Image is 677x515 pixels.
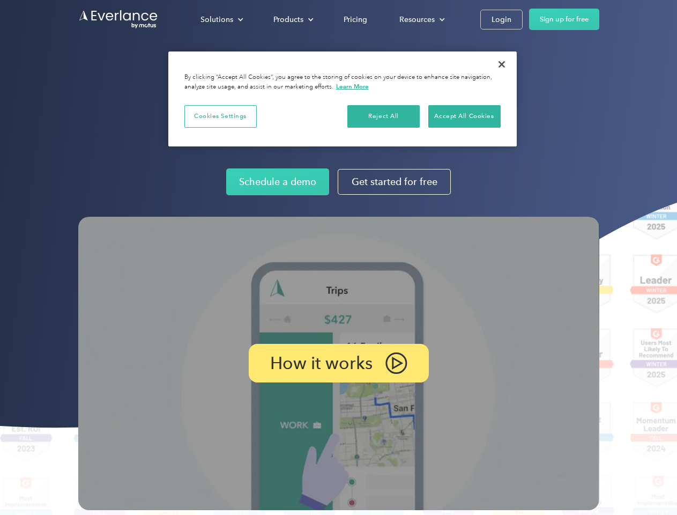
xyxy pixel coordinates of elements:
a: Login [480,10,523,30]
button: Reject All [347,105,420,128]
a: More information about your privacy, opens in a new tab [336,83,369,90]
a: Pricing [333,10,378,29]
div: Privacy [168,51,517,146]
a: Get started for free [338,169,451,195]
button: Cookies Settings [184,105,257,128]
div: Solutions [190,10,252,29]
a: Go to homepage [78,9,159,30]
div: Cookie banner [168,51,517,146]
div: Solutions [200,13,233,26]
div: Products [263,10,322,29]
button: Accept All Cookies [428,105,501,128]
input: Submit [79,64,133,86]
div: Pricing [344,13,367,26]
div: Products [273,13,303,26]
a: Sign up for free [529,9,599,30]
button: Close [490,53,514,76]
a: Schedule a demo [226,168,329,195]
div: Resources [399,13,435,26]
p: How it works [270,357,373,370]
div: Resources [389,10,453,29]
div: By clicking “Accept All Cookies”, you agree to the storing of cookies on your device to enhance s... [184,73,501,92]
div: Login [492,13,511,26]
